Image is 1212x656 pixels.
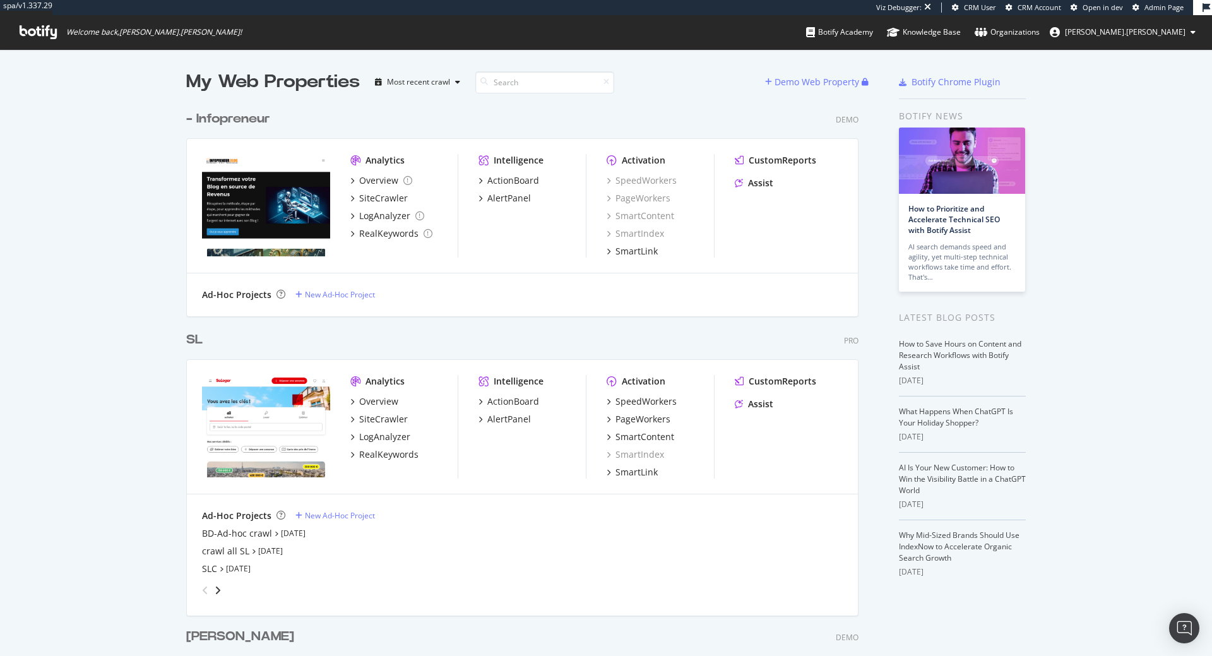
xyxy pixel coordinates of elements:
[1169,613,1199,643] div: Open Intercom Messenger
[478,192,531,205] a: AlertPanel
[1144,3,1184,12] span: Admin Page
[1006,3,1061,13] a: CRM Account
[202,510,271,522] div: Ad-Hoc Projects
[844,335,858,346] div: Pro
[607,395,677,408] a: SpeedWorkers
[615,431,674,443] div: SmartContent
[202,375,330,477] img: seloger.com
[350,395,398,408] a: Overview
[1083,3,1123,12] span: Open in dev
[1132,3,1184,13] a: Admin Page
[908,242,1016,282] div: AI search demands speed and agility, yet multi-step technical workflows take time and effort. Tha...
[765,76,862,87] a: Demo Web Property
[359,431,410,443] div: LogAnalyzer
[1018,3,1061,12] span: CRM Account
[607,227,664,240] a: SmartIndex
[213,584,222,597] div: angle-right
[1040,22,1206,42] button: [PERSON_NAME].[PERSON_NAME]
[908,203,1000,236] a: How to Prioritize and Accelerate Technical SEO with Botify Assist
[295,510,375,521] a: New Ad-Hoc Project
[887,15,961,49] a: Knowledge Base
[975,15,1040,49] a: Organizations
[365,154,405,167] div: Analytics
[748,177,773,189] div: Assist
[607,174,677,187] a: SpeedWorkers
[487,395,539,408] div: ActionBoard
[1065,27,1185,37] span: benjamin.bussiere
[622,154,665,167] div: Activation
[749,154,816,167] div: CustomReports
[899,566,1026,578] div: [DATE]
[899,338,1021,372] a: How to Save Hours on Content and Research Workflows with Botify Assist
[899,431,1026,443] div: [DATE]
[836,632,858,643] div: Demo
[202,154,330,256] img: - Infopreneur
[806,15,873,49] a: Botify Academy
[186,331,203,349] div: SL
[197,580,213,600] div: angle-left
[66,27,242,37] span: Welcome back, [PERSON_NAME].[PERSON_NAME] !
[487,413,531,426] div: AlertPanel
[899,76,1001,88] a: Botify Chrome Plugin
[494,375,544,388] div: Intelligence
[607,448,664,461] a: SmartIndex
[186,110,270,128] div: - Infopreneur
[202,527,272,540] a: BD-Ad-hoc crawl
[478,413,531,426] a: AlertPanel
[748,398,773,410] div: Assist
[887,26,961,39] div: Knowledge Base
[350,448,419,461] a: RealKeywords
[1071,3,1123,13] a: Open in dev
[350,210,424,222] a: LogAnalyzer
[202,289,271,301] div: Ad-Hoc Projects
[202,563,217,575] a: SLC
[735,375,816,388] a: CustomReports
[899,530,1019,563] a: Why Mid-Sized Brands Should Use IndexNow to Accelerate Organic Search Growth
[615,245,658,258] div: SmartLink
[350,192,408,205] a: SiteCrawler
[186,628,294,646] div: [PERSON_NAME]
[952,3,996,13] a: CRM User
[899,375,1026,386] div: [DATE]
[202,545,249,558] div: crawl all SL
[359,174,398,187] div: Overview
[295,289,375,300] a: New Ad-Hoc Project
[615,395,677,408] div: SpeedWorkers
[487,174,539,187] div: ActionBoard
[775,76,859,88] div: Demo Web Property
[735,177,773,189] a: Assist
[975,26,1040,39] div: Organizations
[607,192,670,205] a: PageWorkers
[615,413,670,426] div: PageWorkers
[226,563,251,574] a: [DATE]
[487,192,531,205] div: AlertPanel
[964,3,996,12] span: CRM User
[735,154,816,167] a: CustomReports
[350,431,410,443] a: LogAnalyzer
[607,210,674,222] div: SmartContent
[350,413,408,426] a: SiteCrawler
[607,466,658,479] a: SmartLink
[899,499,1026,510] div: [DATE]
[186,628,299,646] a: [PERSON_NAME]
[899,311,1026,325] div: Latest Blog Posts
[281,528,306,539] a: [DATE]
[912,76,1001,88] div: Botify Chrome Plugin
[607,431,674,443] a: SmartContent
[876,3,922,13] div: Viz Debugger:
[359,192,408,205] div: SiteCrawler
[478,395,539,408] a: ActionBoard
[359,227,419,240] div: RealKeywords
[359,395,398,408] div: Overview
[365,375,405,388] div: Analytics
[350,227,432,240] a: RealKeywords
[186,69,360,95] div: My Web Properties
[387,78,450,86] div: Most recent crawl
[370,72,465,92] button: Most recent crawl
[749,375,816,388] div: CustomReports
